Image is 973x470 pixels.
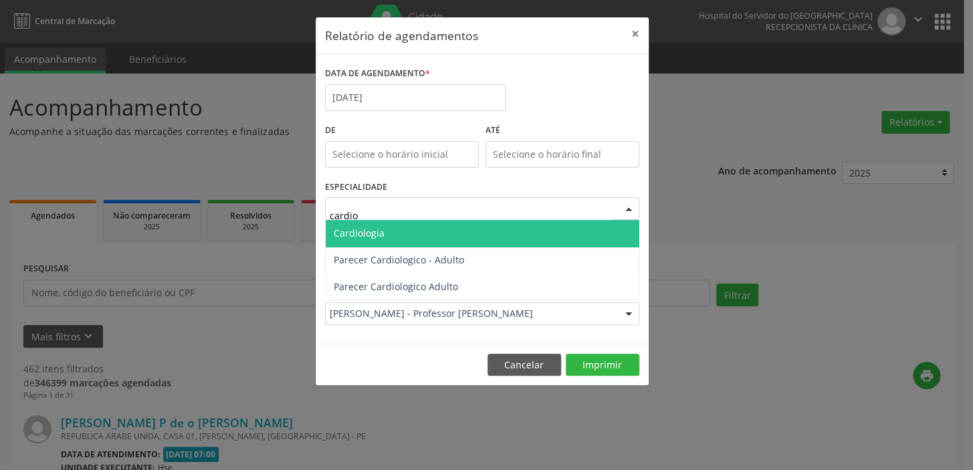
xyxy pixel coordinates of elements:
button: Imprimir [566,354,639,376]
span: Parecer Cardiologico Adulto [334,280,458,293]
input: Selecione uma data ou intervalo [325,84,506,111]
input: Selecione o horário inicial [325,141,479,168]
input: Seleciona uma especialidade [330,202,612,229]
label: DATA DE AGENDAMENTO [325,64,430,84]
label: ATÉ [485,120,639,141]
span: [PERSON_NAME] - Professor [PERSON_NAME] [330,307,612,320]
label: De [325,120,479,141]
label: ESPECIALIDADE [325,177,387,198]
input: Selecione o horário final [485,141,639,168]
span: Parecer Cardiologico - Adulto [334,253,464,266]
span: Cardiologia [334,227,385,239]
button: Close [622,17,649,50]
button: Cancelar [488,354,561,376]
h5: Relatório de agendamentos [325,27,478,44]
